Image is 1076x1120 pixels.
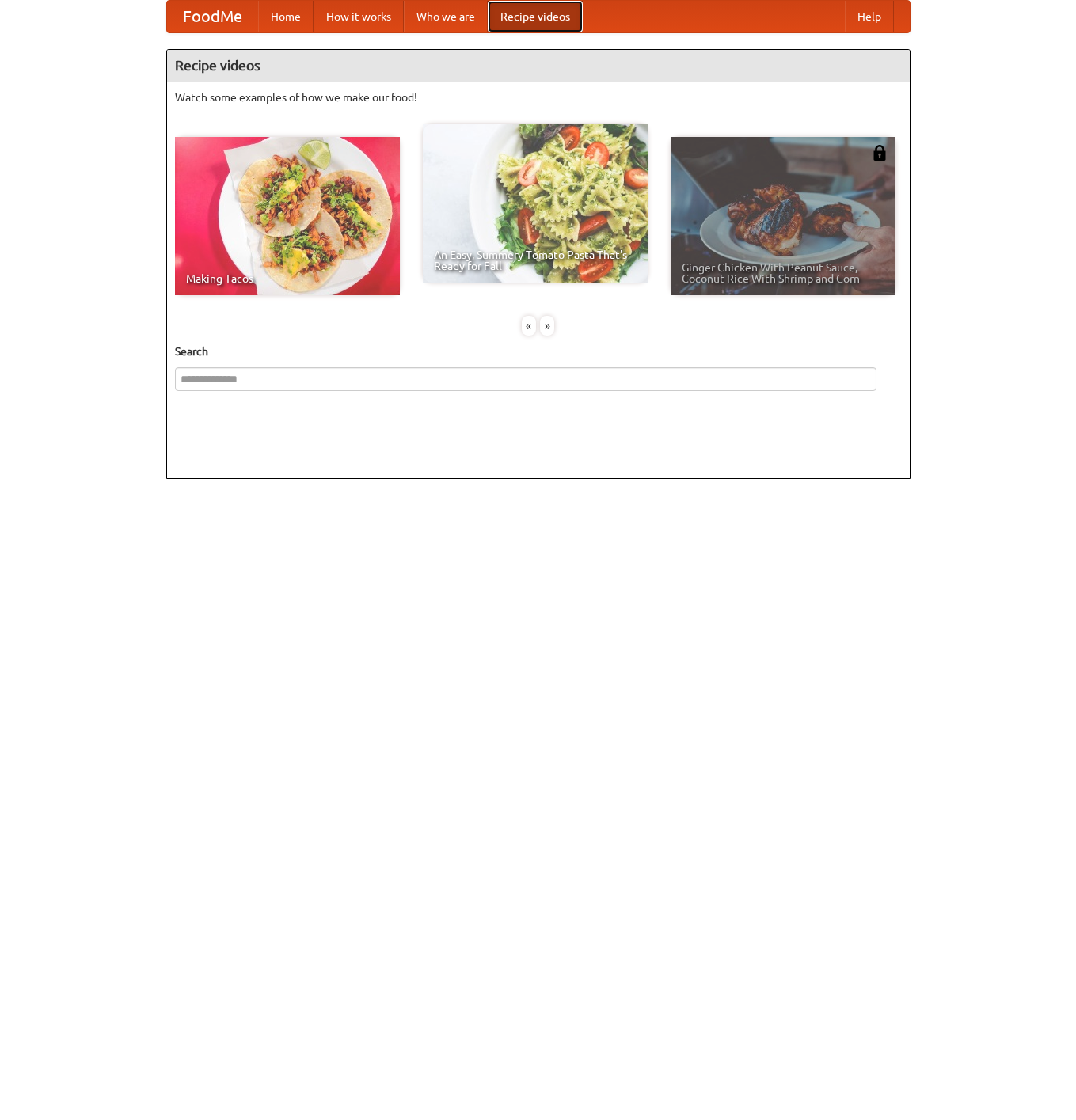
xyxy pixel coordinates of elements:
a: Making Tacos [175,137,400,295]
span: An Easy, Summery Tomato Pasta That's Ready for Fall [434,249,637,271]
p: Watch some examples of how we make our food! [175,89,902,105]
a: An Easy, Summery Tomato Pasta That's Ready for Fall [423,124,648,283]
a: Recipe videos [488,1,583,32]
a: Help [845,1,894,32]
a: Who we are [404,1,488,32]
a: Home [258,1,314,32]
h4: Recipe videos [167,50,910,82]
img: 483408.png [872,145,888,161]
span: Making Tacos [186,273,389,284]
a: FoodMe [167,1,258,32]
div: » [540,316,554,336]
h5: Search [175,344,902,359]
a: How it works [314,1,404,32]
div: « [522,316,536,336]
